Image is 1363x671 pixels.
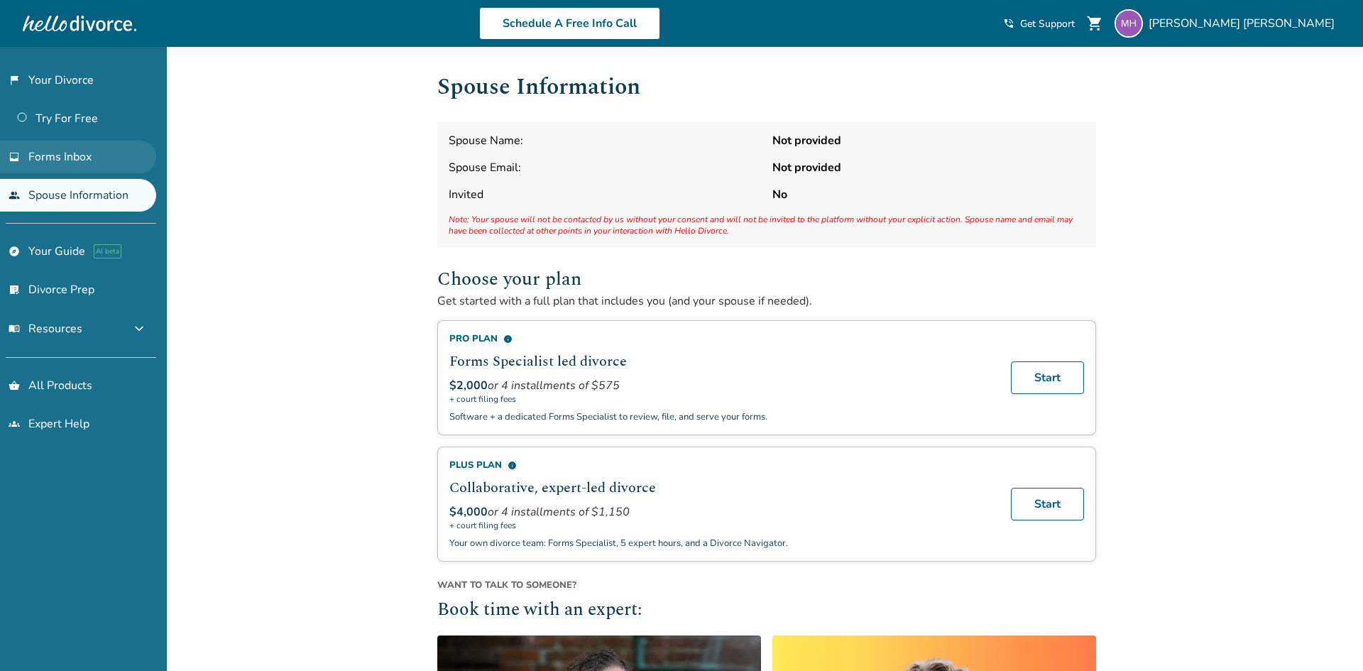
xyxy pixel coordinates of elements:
span: Spouse Name: [449,133,761,148]
a: Start [1011,361,1084,394]
a: phone_in_talkGet Support [1003,17,1075,31]
div: Pro Plan [449,332,994,345]
span: Invited [449,187,761,202]
span: shopping_cart [1086,15,1103,32]
h2: Forms Specialist led divorce [449,351,994,372]
iframe: Chat Widget [1292,603,1363,671]
span: + court filing fees [449,393,994,405]
img: michaela.hellinger@yahoo.com [1115,9,1143,38]
span: flag_2 [9,75,20,86]
span: Spouse Email: [449,160,761,175]
span: Forms Inbox [28,149,92,165]
span: expand_more [131,320,148,337]
span: menu_book [9,323,20,334]
strong: Not provided [772,133,1085,148]
p: Software + a dedicated Forms Specialist to review, file, and serve your forms. [449,410,994,423]
span: $4,000 [449,504,488,520]
span: shopping_basket [9,380,20,391]
span: info [508,461,517,470]
span: phone_in_talk [1003,18,1014,29]
span: Get Support [1020,17,1075,31]
h2: Collaborative, expert-led divorce [449,477,994,498]
span: list_alt_check [9,284,20,295]
span: explore [9,246,20,257]
a: Schedule A Free Info Call [479,7,660,40]
span: $2,000 [449,378,488,393]
span: inbox [9,151,20,163]
p: Your own divorce team: Forms Specialist, 5 expert hours, and a Divorce Navigator. [449,537,994,550]
span: Note: Your spouse will not be contacted by us without your consent and will not be invited to the... [449,214,1085,236]
span: info [503,334,513,344]
div: Plus Plan [449,459,994,471]
span: [PERSON_NAME] [PERSON_NAME] [1149,16,1340,31]
strong: No [772,187,1085,202]
span: + court filing fees [449,520,994,531]
span: groups [9,418,20,430]
h2: Choose your plan [437,265,1096,293]
div: or 4 installments of $1,150 [449,504,994,520]
p: Get started with a full plan that includes you (and your spouse if needed). [437,293,1096,309]
span: Want to talk to someone? [437,579,1096,591]
span: AI beta [94,244,121,258]
strong: Not provided [772,160,1085,175]
span: people [9,190,20,201]
h1: Spouse Information [437,70,1096,104]
span: Resources [9,321,82,337]
a: Start [1011,488,1084,520]
div: or 4 installments of $575 [449,378,994,393]
h2: Book time with an expert: [437,597,1096,624]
